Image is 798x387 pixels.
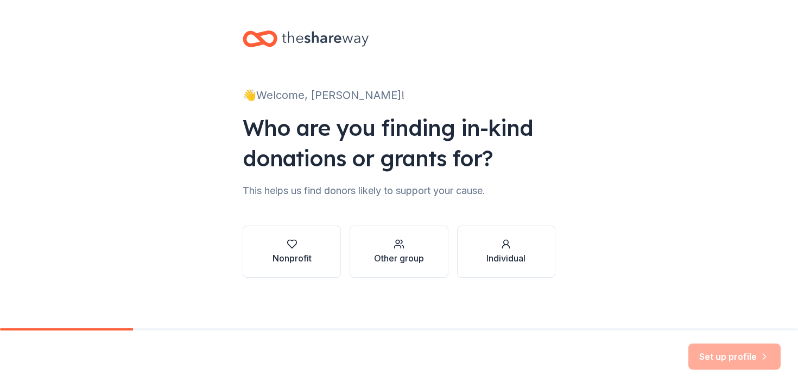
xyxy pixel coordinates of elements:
[243,113,555,173] div: Who are you finding in-kind donations or grants for?
[243,182,555,199] div: This helps us find donors likely to support your cause.
[486,252,525,265] div: Individual
[350,226,448,278] button: Other group
[374,252,424,265] div: Other group
[243,226,341,278] button: Nonprofit
[243,86,555,104] div: 👋 Welcome, [PERSON_NAME]!
[273,252,312,265] div: Nonprofit
[457,226,555,278] button: Individual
